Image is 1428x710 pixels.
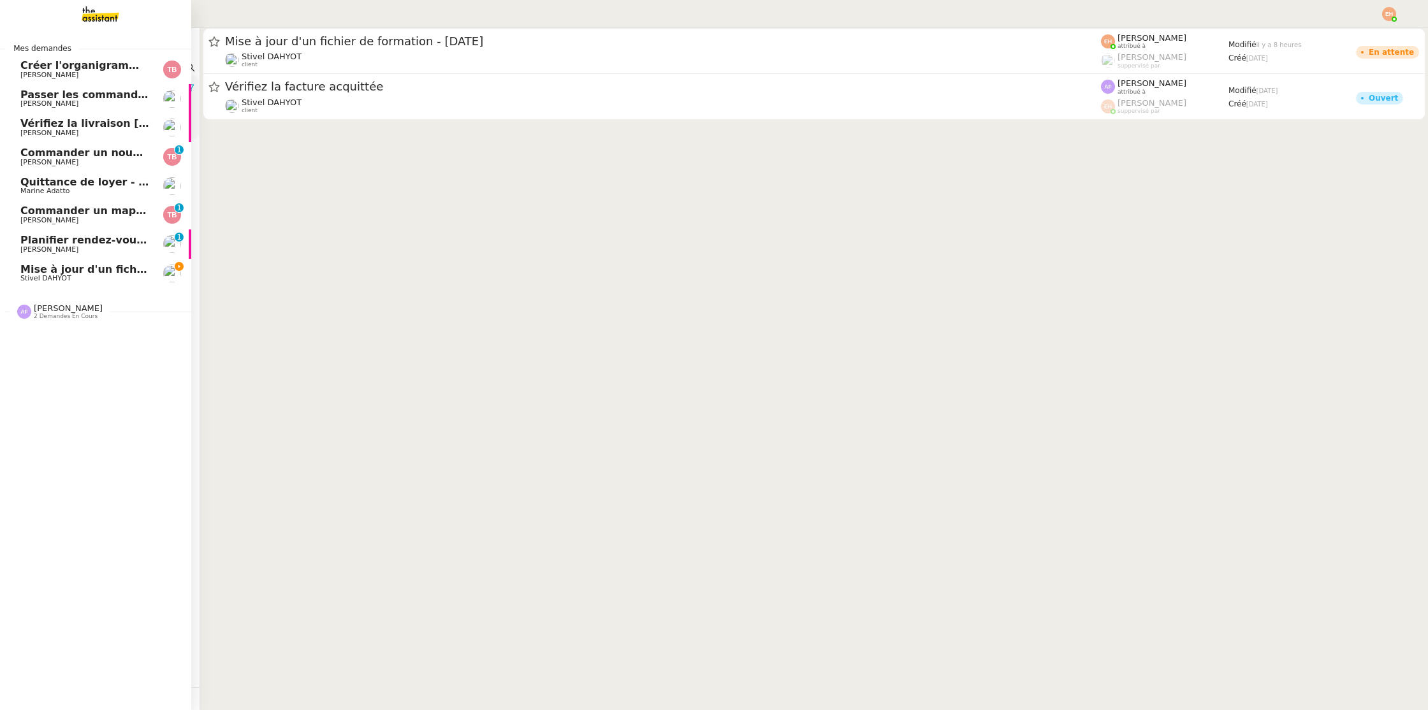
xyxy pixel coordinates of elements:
img: svg [17,305,31,319]
nz-badge-sup: 1 [175,145,184,154]
span: [PERSON_NAME] [1118,98,1186,108]
span: [PERSON_NAME] [1118,33,1186,43]
p: 1 [177,233,182,244]
nz-badge-sup: 1 [175,233,184,242]
img: users%2FtFhOaBya8rNVU5KG7br7ns1BCvi2%2Favatar%2Faa8c47da-ee6c-4101-9e7d-730f2e64f978 [163,119,181,136]
p: 1 [177,203,182,215]
span: [PERSON_NAME] [20,245,78,254]
span: [PERSON_NAME] [1118,52,1186,62]
span: 2 demandes en cours [34,313,98,320]
span: Commander un mapping pour ACORA [20,205,235,217]
span: Passer les commandes de livres Impactes [20,89,260,101]
img: users%2FtFhOaBya8rNVU5KG7br7ns1BCvi2%2Favatar%2Faa8c47da-ee6c-4101-9e7d-730f2e64f978 [163,90,181,108]
span: Mes demandes [6,42,79,55]
img: users%2FKIcnt4T8hLMuMUUpHYCYQM06gPC2%2Favatar%2F1dbe3bdc-0f95-41bf-bf6e-fc84c6569aaf [163,264,181,282]
div: En attente [1369,48,1414,56]
app-user-label: suppervisé par [1101,98,1228,115]
app-user-label: suppervisé par [1101,52,1228,69]
img: users%2FKIcnt4T8hLMuMUUpHYCYQM06gPC2%2Favatar%2F1dbe3bdc-0f95-41bf-bf6e-fc84c6569aaf [225,99,239,113]
span: Stivel DAHYOT [20,274,71,282]
span: Vérifiez la facture acquittée [225,81,1101,92]
app-user-detailed-label: client [225,52,1101,68]
img: users%2FyQfMwtYgTqhRP2YHWHmG2s2LYaD3%2Favatar%2Fprofile-pic.png [1101,54,1115,68]
span: attribué à [1118,89,1146,96]
img: users%2FKIcnt4T8hLMuMUUpHYCYQM06gPC2%2Favatar%2F1dbe3bdc-0f95-41bf-bf6e-fc84c6569aaf [225,53,239,67]
span: Créé [1228,99,1246,108]
span: [PERSON_NAME] [20,71,78,79]
span: suppervisé par [1118,108,1160,115]
span: Commander un nouveau mapping pour AINDEX [20,147,291,159]
span: Stivel DAHYOT [242,98,302,107]
span: Modifié [1228,86,1257,95]
nz-badge-sup: 1 [175,203,184,212]
span: [PERSON_NAME] [20,216,78,224]
span: suppervisé par [1118,62,1160,69]
span: [PERSON_NAME] [34,303,103,313]
app-user-label: attribué à [1101,33,1228,50]
img: users%2F0v3yA2ZOZBYwPN7V38GNVTYjOQj1%2Favatar%2Fa58eb41e-cbb7-4128-9131-87038ae72dcb [163,235,181,253]
img: svg [1382,7,1396,21]
span: Planifier rendez-vous avec candidats [20,234,233,246]
img: svg [1101,80,1115,94]
span: client [242,107,258,114]
span: [PERSON_NAME] [20,158,78,166]
span: Marine Adatto [20,187,69,195]
span: [PERSON_NAME] [20,99,78,108]
span: Quittance de loyer - Adatto Consulting - [DATE] [20,176,293,188]
span: [DATE] [1257,87,1278,94]
img: svg [1101,34,1115,48]
img: users%2Fu5utAm6r22Q2efrA9GW4XXK0tp42%2Favatar%2Fec7cfc88-a6c7-457c-b43b-5a2740bdf05f [163,177,181,195]
span: Vérifiez la livraison [DATE] [20,117,173,129]
span: [PERSON_NAME] [1118,78,1186,88]
img: svg [1101,99,1115,113]
span: Créer l'organigramme dans [GEOGRAPHIC_DATA] [20,59,300,71]
div: Ouvert [1369,94,1398,102]
span: il y a 8 heures [1257,41,1302,48]
span: [DATE] [1246,55,1268,62]
span: Stivel DAHYOT [242,52,302,61]
span: [DATE] [1246,101,1268,108]
span: [PERSON_NAME] [20,129,78,137]
app-user-label: attribué à [1101,78,1228,95]
app-user-detailed-label: client [225,98,1101,114]
img: svg [163,148,181,166]
p: 1 [177,145,182,157]
span: Mise à jour d'un fichier de formation - [DATE] [225,36,1101,47]
span: Mise à jour d'un fichier de formation - [DATE] [20,263,280,275]
img: svg [163,61,181,78]
img: svg [163,206,181,224]
span: attribué à [1118,43,1146,50]
span: Modifié [1228,40,1257,49]
span: client [242,61,258,68]
span: Créé [1228,54,1246,62]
